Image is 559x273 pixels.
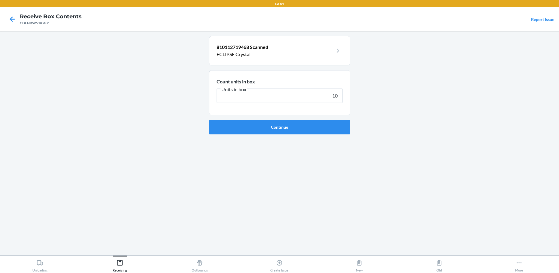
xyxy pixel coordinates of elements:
div: Outbounds [192,257,208,272]
a: Report Issue [531,17,554,22]
span: 810112719468 Scanned [217,44,268,50]
button: More [479,256,559,272]
button: Create Issue [240,256,320,272]
span: Count units in box [217,79,255,84]
button: Old [399,256,479,272]
div: Unloading [32,257,47,272]
p: LAX1 [275,1,284,7]
div: More [515,257,523,272]
span: Units in box [220,86,247,92]
div: Create Issue [270,257,288,272]
button: Outbounds [160,256,240,272]
a: 810112719468 ScannedECLIPSE Crystal [217,43,343,58]
button: New [319,256,399,272]
button: Continue [209,120,350,134]
p: ECLIPSE Crystal [217,51,333,58]
div: CDFNBWVKGGY [20,20,82,26]
div: New [356,257,363,272]
div: Old [436,257,442,272]
h4: Receive Box Contents [20,13,82,20]
button: Receiving [80,256,160,272]
div: Receiving [113,257,127,272]
input: Units in box [217,88,343,103]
